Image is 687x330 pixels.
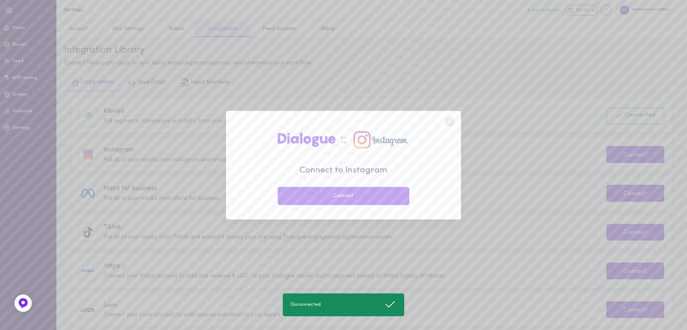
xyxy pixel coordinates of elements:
[278,187,409,205] button: Connect
[278,162,409,179] h2: Connect to Instagram
[278,125,336,154] img: logo-1.svg
[291,302,321,308] span: Disconnected
[351,125,409,154] img: instagram-icon.svg
[18,298,29,309] img: Feedback Button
